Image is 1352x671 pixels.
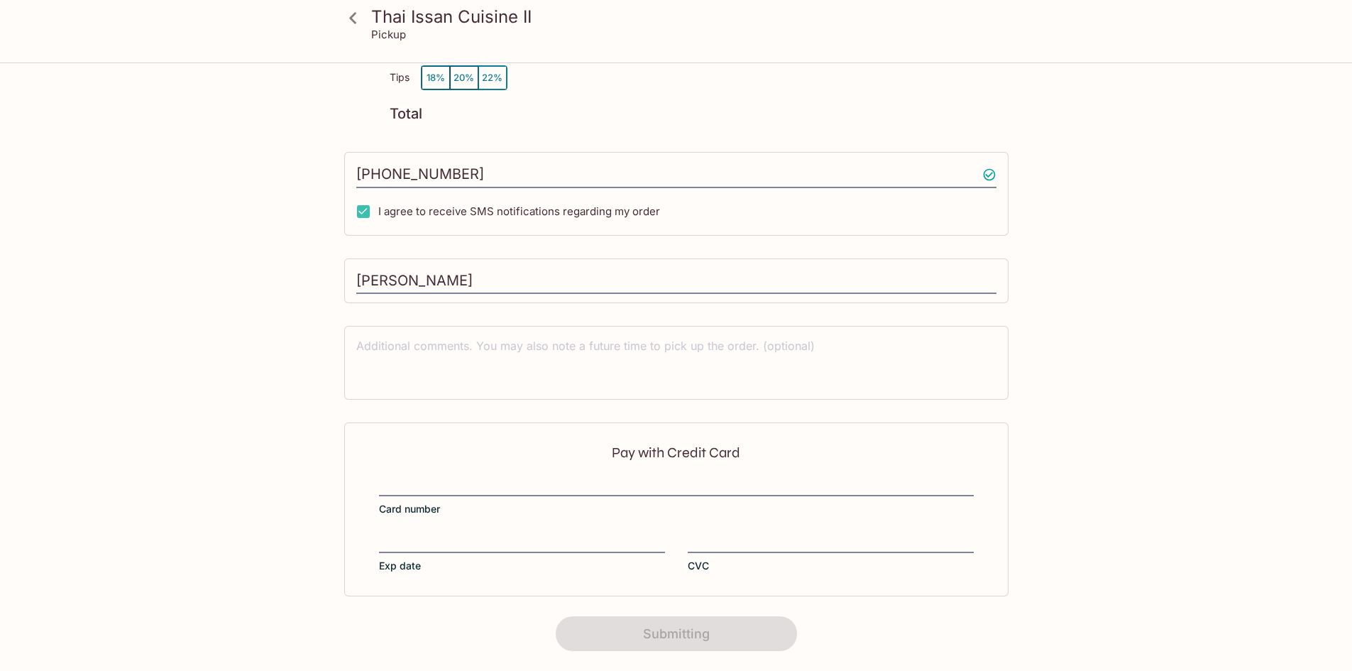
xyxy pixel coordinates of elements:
[390,72,410,83] p: Tips
[379,559,421,573] span: Exp date
[379,502,440,516] span: Card number
[688,535,974,550] iframe: Secure CVC input frame
[356,161,996,188] input: Enter phone number
[390,107,422,121] p: Total
[371,28,406,41] p: Pickup
[688,559,709,573] span: CVC
[356,268,996,295] input: Enter first and last name
[378,204,660,218] span: I agree to receive SMS notifications regarding my order
[422,66,450,89] button: 18%
[478,66,507,89] button: 22%
[371,6,1006,28] h3: Thai Issan Cuisine II
[379,446,974,459] p: Pay with Credit Card
[379,478,974,493] iframe: Secure card number input frame
[450,66,478,89] button: 20%
[379,535,665,550] iframe: Secure expiration date input frame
